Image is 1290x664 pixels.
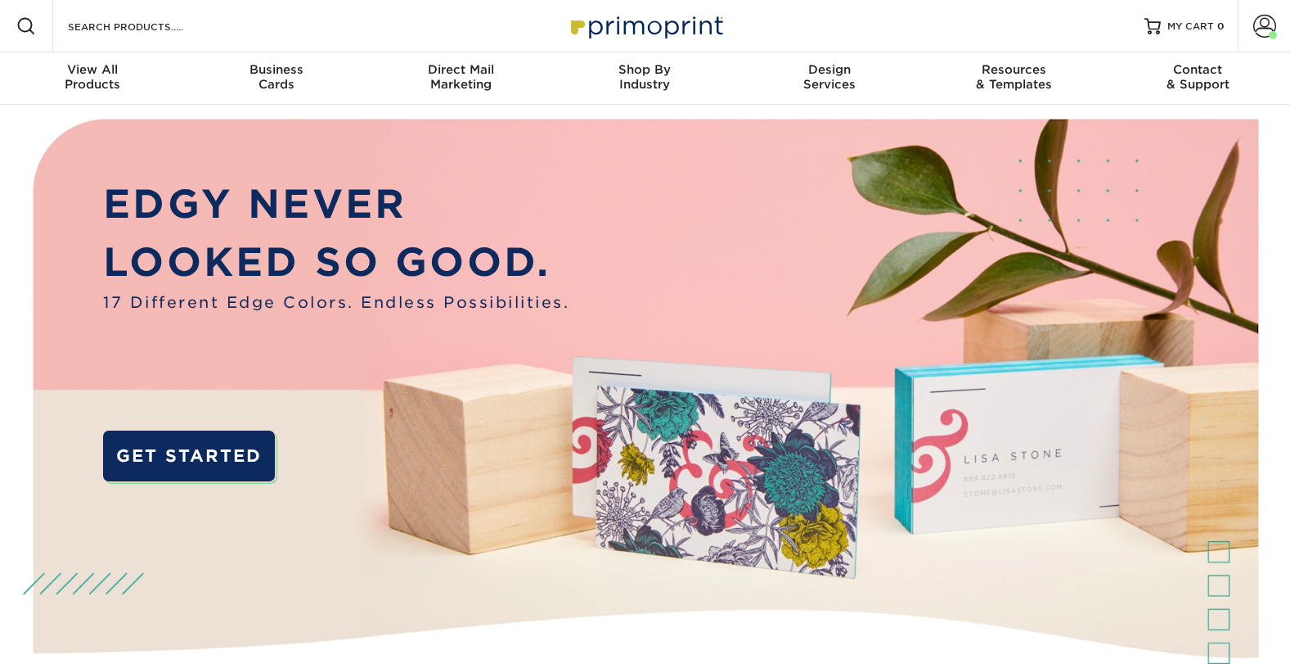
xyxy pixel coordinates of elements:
span: Direct Mail [369,62,553,77]
span: Business [184,62,368,77]
input: SEARCH PRODUCTS..... [66,16,226,36]
div: Marketing [369,62,553,92]
span: Resources [921,62,1105,77]
div: & Templates [921,62,1105,92]
a: BusinessCards [184,52,368,105]
span: 0 [1217,20,1225,32]
p: LOOKED SO GOOD. [103,233,569,291]
a: GET STARTED [103,431,275,481]
span: MY CART [1167,20,1214,34]
span: Contact [1106,62,1290,77]
div: Industry [553,62,737,92]
img: Primoprint [564,8,727,43]
div: & Support [1106,62,1290,92]
a: DesignServices [737,52,921,105]
a: Shop ByIndustry [553,52,737,105]
a: Resources& Templates [921,52,1105,105]
p: EDGY NEVER [103,175,569,233]
a: Contact& Support [1106,52,1290,105]
a: Direct MailMarketing [369,52,553,105]
span: Design [737,62,921,77]
span: Shop By [553,62,737,77]
div: Services [737,62,921,92]
span: 17 Different Edge Colors. Endless Possibilities. [103,291,569,314]
div: Cards [184,62,368,92]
